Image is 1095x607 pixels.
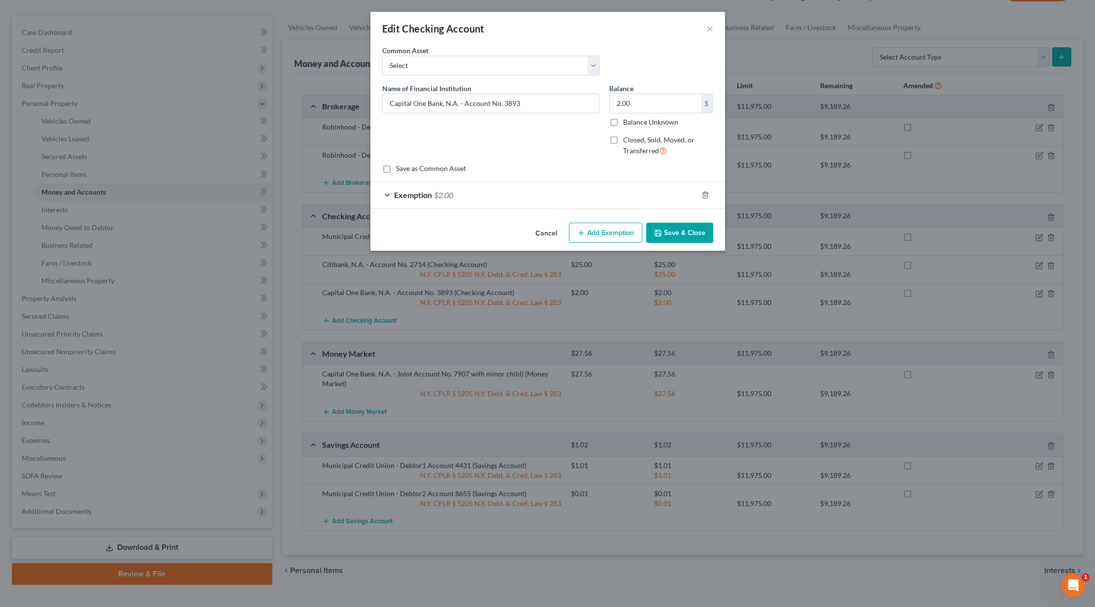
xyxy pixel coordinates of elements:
span: Exemption [394,190,432,200]
button: Save & Close [646,223,713,243]
span: $2.00 [434,190,453,200]
span: Name of Financial Institution [382,84,471,93]
span: 1 [1082,573,1090,581]
button: × [706,23,713,34]
div: $ [701,94,713,113]
button: Add Exemption [569,223,642,243]
label: Balance Unknown [623,117,678,127]
button: Cancel [528,224,565,243]
input: Enter name... [383,94,599,113]
span: Closed, Sold, Moved, or Transferred [623,135,695,155]
label: Balance [609,83,633,94]
label: Common Asset [382,45,429,56]
div: Edit Checking Account [382,22,485,35]
label: Save as Common Asset [396,164,466,173]
iframe: Intercom live chat [1062,573,1085,597]
input: 0.00 [610,94,701,113]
